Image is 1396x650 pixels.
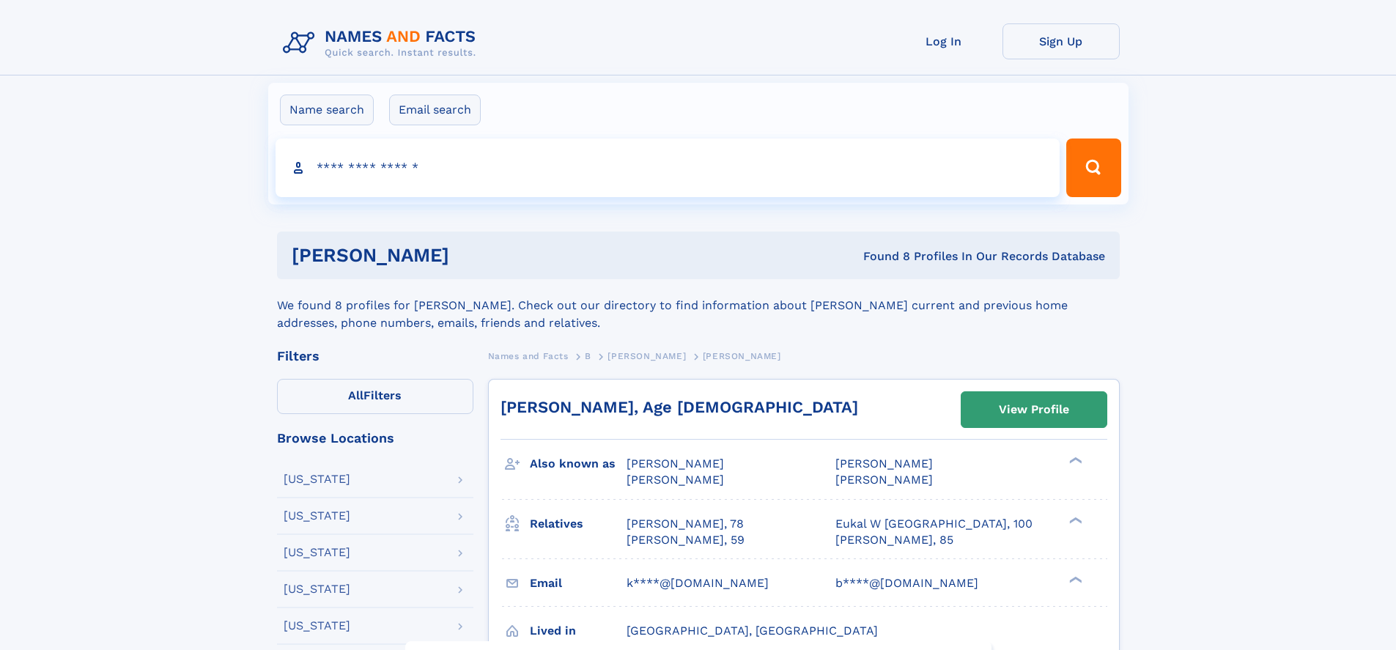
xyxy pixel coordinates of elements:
div: Filters [277,350,473,363]
div: We found 8 profiles for [PERSON_NAME]. Check out our directory to find information about [PERSON_... [277,279,1120,332]
a: [PERSON_NAME] [607,347,686,365]
div: [US_STATE] [284,620,350,632]
span: [PERSON_NAME] [627,473,724,487]
input: search input [276,139,1060,197]
div: View Profile [999,393,1069,426]
div: Browse Locations [277,432,473,445]
a: Names and Facts [488,347,569,365]
div: ❯ [1066,456,1083,465]
div: [US_STATE] [284,547,350,558]
img: Logo Names and Facts [277,23,488,63]
a: [PERSON_NAME], Age [DEMOGRAPHIC_DATA] [501,398,858,416]
a: [PERSON_NAME], 59 [627,532,745,548]
a: Eukal W [GEOGRAPHIC_DATA], 100 [835,516,1033,532]
label: Name search [280,95,374,125]
label: Filters [277,379,473,414]
div: ❯ [1066,515,1083,525]
span: [GEOGRAPHIC_DATA], [GEOGRAPHIC_DATA] [627,624,878,638]
h3: Email [530,571,627,596]
div: [US_STATE] [284,583,350,595]
button: Search Button [1066,139,1120,197]
a: B [585,347,591,365]
a: [PERSON_NAME], 85 [835,532,953,548]
span: [PERSON_NAME] [627,457,724,470]
span: All [348,388,363,402]
span: B [585,351,591,361]
h3: Also known as [530,451,627,476]
a: Sign Up [1002,23,1120,59]
label: Email search [389,95,481,125]
a: View Profile [961,392,1107,427]
div: [US_STATE] [284,510,350,522]
h3: Lived in [530,618,627,643]
span: [PERSON_NAME] [835,473,933,487]
span: [PERSON_NAME] [703,351,781,361]
h3: Relatives [530,511,627,536]
span: [PERSON_NAME] [835,457,933,470]
a: [PERSON_NAME], 78 [627,516,744,532]
div: ❯ [1066,575,1083,584]
div: [US_STATE] [284,473,350,485]
a: Log In [885,23,1002,59]
h1: [PERSON_NAME] [292,246,657,265]
div: Found 8 Profiles In Our Records Database [656,248,1105,265]
span: [PERSON_NAME] [607,351,686,361]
